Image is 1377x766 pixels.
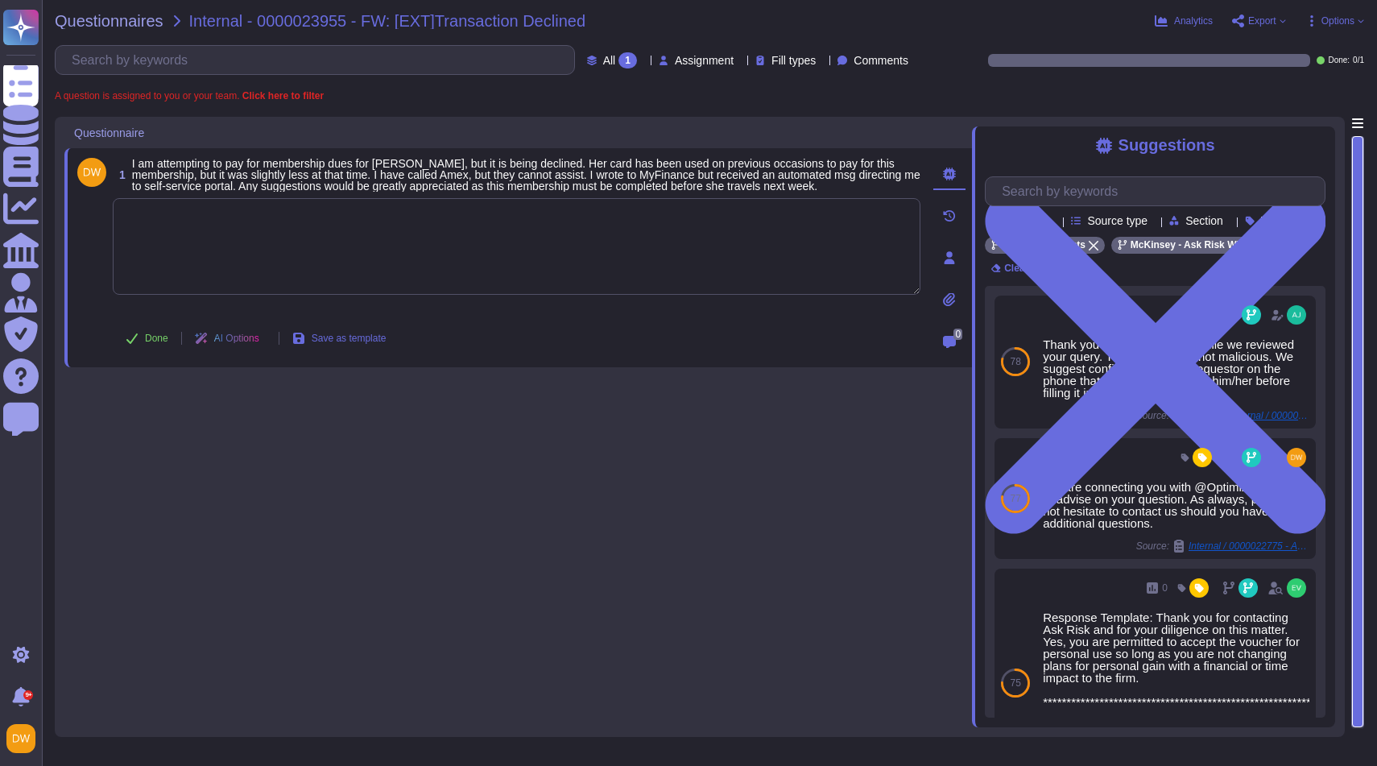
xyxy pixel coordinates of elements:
input: Search by keywords [994,177,1325,205]
span: Done [145,333,168,343]
span: Save as template [312,333,387,343]
div: 1 [618,52,637,68]
b: Click here to filter [239,90,324,101]
span: 0 [953,329,962,340]
span: AI Options [214,333,259,343]
span: 0 [1162,583,1168,593]
img: user [77,158,106,187]
span: 1 [113,169,126,180]
img: user [1287,578,1306,598]
span: Questionnaires [55,13,163,29]
span: Comments [854,55,908,66]
span: Analytics [1174,16,1213,26]
span: 75 [1010,678,1020,688]
span: Questionnaire [74,127,144,139]
span: I am attempting to pay for membership dues for [PERSON_NAME], but it is being declined. Her card ... [132,157,920,193]
img: user [1287,305,1306,325]
button: Done [113,322,181,354]
button: user [3,721,47,756]
input: Search by keywords [64,46,574,74]
span: 0 / 1 [1353,56,1364,64]
span: Export [1248,16,1276,26]
span: A question is assigned to you or your team. [55,91,324,101]
div: 9+ [23,690,33,700]
span: 78 [1010,357,1020,366]
span: Done: [1328,56,1350,64]
span: 77 [1010,494,1020,503]
span: All [603,55,616,66]
span: Fill types [771,55,816,66]
span: Options [1321,16,1354,26]
button: Save as template [279,322,399,354]
span: Internal - 0000023955 - FW: [EXT]Transaction Declined [189,13,585,29]
img: user [1287,448,1306,467]
span: Assignment [675,55,734,66]
img: user [6,724,35,753]
button: Analytics [1155,14,1213,27]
